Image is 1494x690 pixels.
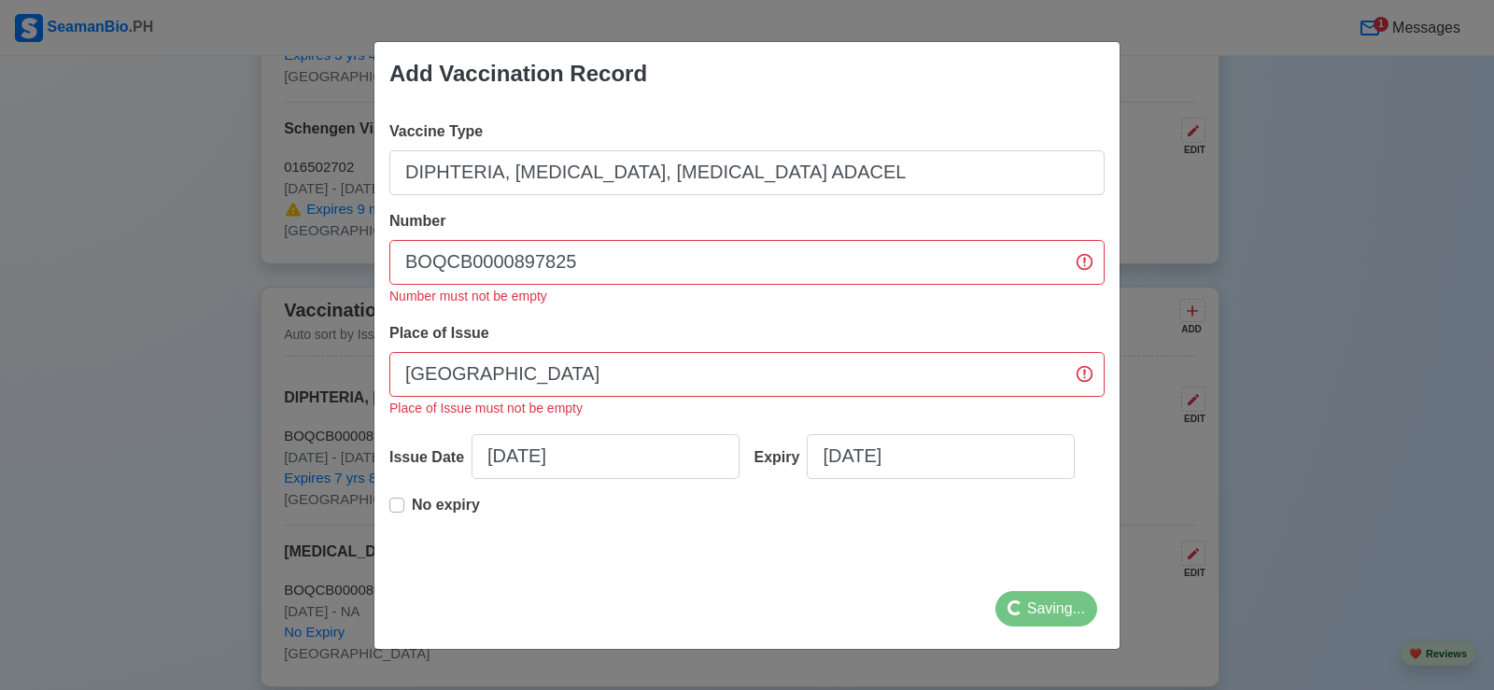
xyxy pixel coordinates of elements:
button: Saving... [995,591,1097,627]
div: Expiry [754,446,808,469]
span: Number [389,213,445,229]
div: Issue Date [389,446,472,469]
span: Place of Issue [389,325,489,341]
div: Add Vaccination Record [389,57,647,91]
input: Ex: Manila [389,352,1105,397]
span: Vaccine Type [389,123,483,139]
input: Ex: Sinovac 1st Dose [389,150,1105,195]
small: Place of Issue must not be empty [389,401,583,415]
small: Number must not be empty [389,289,547,303]
p: No expiry [412,494,480,516]
input: Ex: 1234567890 [389,240,1105,285]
